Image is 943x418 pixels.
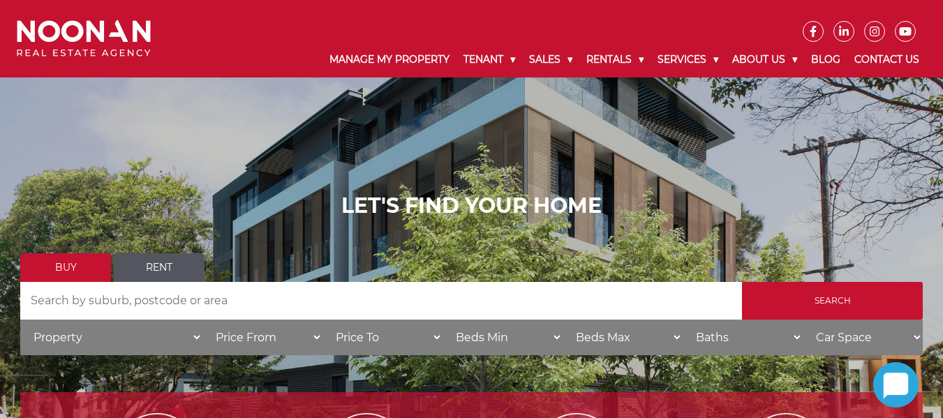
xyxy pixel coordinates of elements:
[20,253,111,282] a: Buy
[20,193,923,218] h1: LET'S FIND YOUR HOME
[522,42,579,77] a: Sales
[725,42,804,77] a: About Us
[17,20,151,57] img: Noonan Real Estate Agency
[804,42,847,77] a: Blog
[579,42,651,77] a: Rentals
[651,42,725,77] a: Services
[114,253,205,282] a: Rent
[456,42,522,77] a: Tenant
[322,42,456,77] a: Manage My Property
[742,282,923,320] input: Search
[847,42,926,77] a: Contact Us
[20,282,742,320] input: Search by suburb, postcode or area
